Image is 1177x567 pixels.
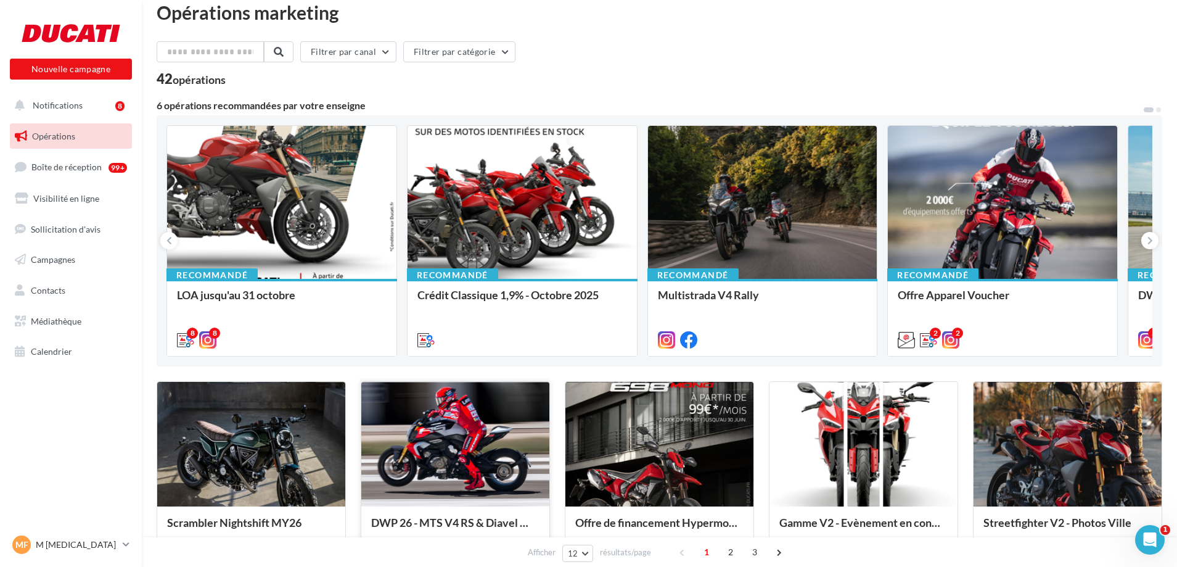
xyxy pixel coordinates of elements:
span: Médiathèque [31,316,81,326]
span: Visibilité en ligne [33,193,99,204]
div: Recommandé [647,268,739,282]
a: Sollicitation d'avis [7,217,134,242]
div: Opérations marketing [157,3,1162,22]
div: 5 [1148,328,1159,339]
div: Offre Apparel Voucher [898,289,1107,313]
a: Campagnes [7,247,134,273]
p: M [MEDICAL_DATA] [36,539,118,551]
iframe: Intercom live chat [1135,525,1165,555]
span: Campagnes [31,254,75,265]
button: Notifications 8 [7,93,129,118]
div: LOA jusqu'au 31 octobre [177,289,387,313]
div: opérations [173,74,226,85]
div: Streetfighter V2 - Photos Ville [983,516,1152,541]
span: Notifications [33,100,83,110]
span: Sollicitation d'avis [31,223,100,234]
a: Visibilité en ligne [7,186,134,212]
div: Recommandé [166,268,258,282]
a: MF M [MEDICAL_DATA] [10,533,132,557]
a: Médiathèque [7,308,134,334]
div: 8 [187,328,198,339]
div: 8 [209,328,220,339]
div: 42 [157,72,226,86]
span: 12 [568,548,578,558]
span: Contacts [31,285,65,296]
span: Afficher [528,547,556,558]
button: Nouvelle campagne [10,59,132,80]
div: Crédit Classique 1,9% - Octobre 2025 [417,289,627,313]
a: Boîte de réception99+ [7,154,134,180]
div: 2 [952,328,963,339]
span: 3 [745,542,765,562]
button: Filtrer par catégorie [403,41,515,62]
div: 6 opérations recommandées par votre enseigne [157,101,1142,110]
span: 1 [1160,525,1170,535]
div: Offre de financement Hypermotard 698 Mono [575,516,744,541]
button: 12 [562,545,594,562]
span: résultats/page [600,547,651,558]
span: 2 [721,542,740,562]
span: Opérations [32,131,75,141]
div: 8 [115,101,125,111]
button: Filtrer par canal [300,41,396,62]
div: 99+ [109,163,127,173]
div: Scrambler Nightshift MY26 [167,516,335,541]
a: Contacts [7,278,134,304]
a: Calendrier [7,339,134,365]
span: MF [15,539,28,551]
div: DWP 26 - MTS V4 RS & Diavel V4 RS [371,516,539,541]
a: Opérations [7,123,134,149]
span: Calendrier [31,346,72,357]
div: Recommandé [407,268,498,282]
div: 2 [930,328,941,339]
div: Recommandé [887,268,978,282]
div: Multistrada V4 Rally [658,289,867,313]
span: 1 [697,542,716,562]
span: Boîte de réception [31,162,102,172]
div: Gamme V2 - Evènement en concession [779,516,948,541]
